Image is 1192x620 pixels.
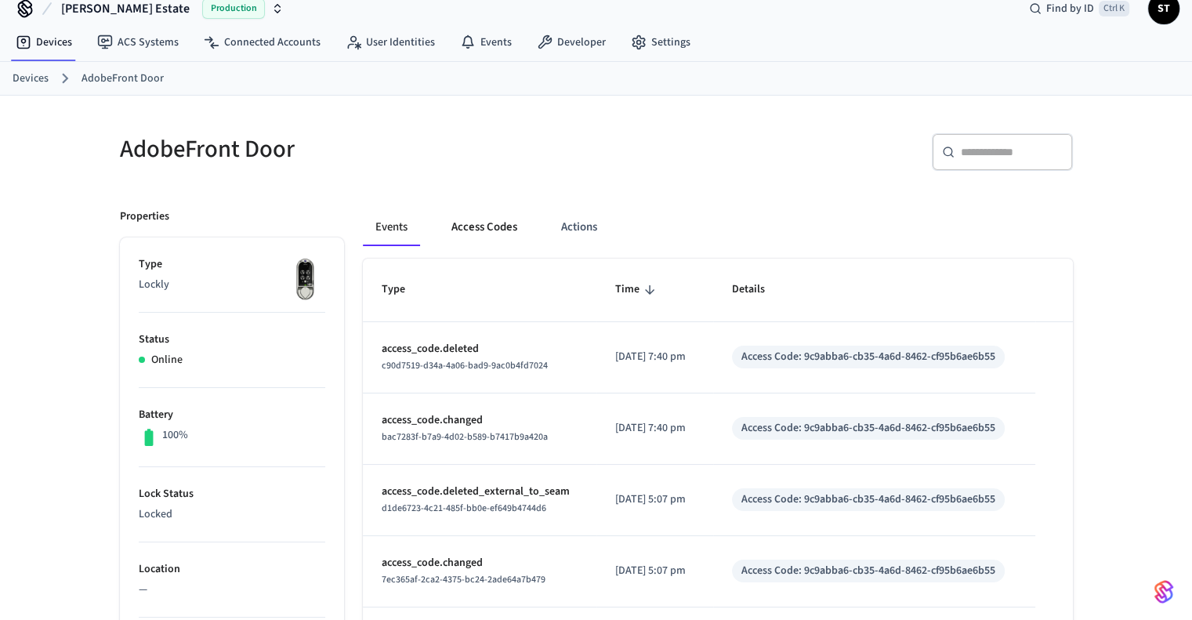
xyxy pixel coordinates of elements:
[191,28,333,56] a: Connected Accounts
[382,555,578,571] p: access_code.changed
[139,277,325,293] p: Lockly
[382,412,578,429] p: access_code.changed
[382,359,548,372] span: c90d7519-d34a-4a06-bad9-9ac0b4fd7024
[382,484,578,500] p: access_code.deleted_external_to_seam
[162,427,188,444] p: 100%
[333,28,447,56] a: User Identities
[1154,579,1173,604] img: SeamLogoGradient.69752ec5.svg
[615,420,694,437] p: [DATE] 7:40 pm
[741,420,995,437] div: Access Code: 9c9abba6-cb35-4a6d-8462-cf95b6ae6b55
[382,573,545,586] span: 7ec365af-2ca2-4375-bc24-2ade64a7b479
[741,491,995,508] div: Access Code: 9c9abba6-cb35-4a6d-8462-cf95b6ae6b55
[139,407,325,423] p: Battery
[1046,1,1094,16] span: Find by ID
[363,208,1073,246] div: ant example
[139,332,325,348] p: Status
[447,28,524,56] a: Events
[382,277,426,302] span: Type
[139,506,325,523] p: Locked
[549,208,610,246] button: Actions
[382,430,548,444] span: bac7283f-b7a9-4d02-b589-b7417b9a420a
[615,277,660,302] span: Time
[151,352,183,368] p: Online
[741,563,995,579] div: Access Code: 9c9abba6-cb35-4a6d-8462-cf95b6ae6b55
[13,71,49,87] a: Devices
[139,561,325,578] p: Location
[732,277,785,302] span: Details
[524,28,618,56] a: Developer
[615,491,694,508] p: [DATE] 5:07 pm
[139,582,325,598] p: —
[3,28,85,56] a: Devices
[363,208,420,246] button: Events
[382,502,546,515] span: d1de6723-4c21-485f-bb0e-ef649b4744d6
[139,256,325,273] p: Type
[741,349,995,365] div: Access Code: 9c9abba6-cb35-4a6d-8462-cf95b6ae6b55
[615,349,694,365] p: [DATE] 7:40 pm
[139,486,325,502] p: Lock Status
[618,28,703,56] a: Settings
[286,256,325,303] img: Lockly Vision Lock, Front
[82,71,164,87] a: AdobeFront Door
[382,341,578,357] p: access_code.deleted
[120,133,587,165] h5: AdobeFront Door
[1099,1,1129,16] span: Ctrl K
[85,28,191,56] a: ACS Systems
[120,208,169,225] p: Properties
[439,208,530,246] button: Access Codes
[615,563,694,579] p: [DATE] 5:07 pm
